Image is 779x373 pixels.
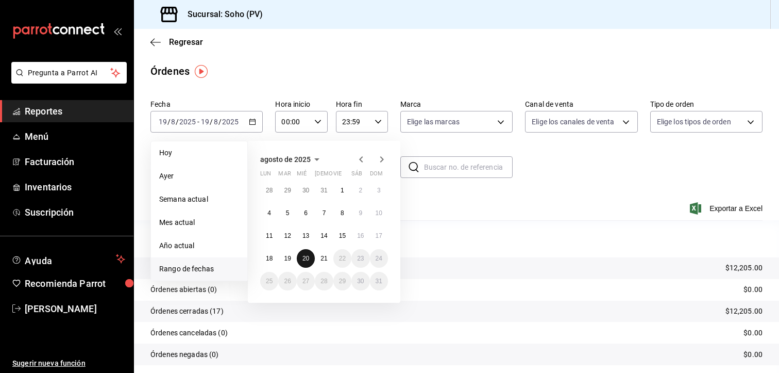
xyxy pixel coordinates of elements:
abbr: 9 de agosto de 2025 [359,209,362,217]
abbr: 8 de agosto de 2025 [341,209,344,217]
abbr: martes [278,170,291,181]
button: 13 de agosto de 2025 [297,226,315,245]
input: -- [158,118,167,126]
abbr: 20 de agosto de 2025 [302,255,309,262]
button: 1 de agosto de 2025 [333,181,351,200]
button: 31 de julio de 2025 [315,181,333,200]
span: / [176,118,179,126]
button: Pregunta a Parrot AI [11,62,127,84]
abbr: 29 de julio de 2025 [284,187,291,194]
label: Hora fin [336,101,388,108]
button: 27 de agosto de 2025 [297,272,315,290]
button: 7 de agosto de 2025 [315,204,333,222]
abbr: 6 de agosto de 2025 [304,209,308,217]
p: $12,205.00 [725,306,763,317]
p: Órdenes canceladas (0) [150,328,228,338]
abbr: domingo [370,170,383,181]
label: Tipo de orden [650,101,763,108]
abbr: 3 de agosto de 2025 [377,187,381,194]
span: Mes actual [159,217,239,228]
abbr: 31 de julio de 2025 [320,187,327,194]
abbr: 27 de agosto de 2025 [302,278,309,285]
button: 5 de agosto de 2025 [278,204,296,222]
abbr: 17 de agosto de 2025 [376,232,382,239]
label: Hora inicio [275,101,327,108]
abbr: 23 de agosto de 2025 [357,255,364,262]
abbr: 14 de agosto de 2025 [320,232,327,239]
span: Hoy [159,148,239,158]
button: 28 de julio de 2025 [260,181,278,200]
button: 21 de agosto de 2025 [315,249,333,268]
abbr: 11 de agosto de 2025 [266,232,273,239]
span: / [167,118,171,126]
button: 9 de agosto de 2025 [351,204,369,222]
span: Inventarios [25,180,125,194]
span: Recomienda Parrot [25,277,125,290]
button: 26 de agosto de 2025 [278,272,296,290]
abbr: 10 de agosto de 2025 [376,209,382,217]
p: $0.00 [743,349,763,360]
abbr: 25 de agosto de 2025 [266,278,273,285]
button: 4 de agosto de 2025 [260,204,278,222]
abbr: 30 de agosto de 2025 [357,278,364,285]
p: Órdenes cerradas (17) [150,306,224,317]
p: Órdenes negadas (0) [150,349,219,360]
abbr: 26 de agosto de 2025 [284,278,291,285]
button: 6 de agosto de 2025 [297,204,315,222]
button: 2 de agosto de 2025 [351,181,369,200]
abbr: 2 de agosto de 2025 [359,187,362,194]
abbr: 18 de agosto de 2025 [266,255,273,262]
span: Ayuda [25,253,112,265]
abbr: 28 de agosto de 2025 [320,278,327,285]
button: 8 de agosto de 2025 [333,204,351,222]
div: Órdenes [150,63,190,79]
button: 20 de agosto de 2025 [297,249,315,268]
abbr: 28 de julio de 2025 [266,187,273,194]
button: 31 de agosto de 2025 [370,272,388,290]
abbr: miércoles [297,170,307,181]
span: Suscripción [25,205,125,219]
span: Reportes [25,104,125,118]
abbr: 21 de agosto de 2025 [320,255,327,262]
abbr: 29 de agosto de 2025 [339,278,346,285]
button: 3 de agosto de 2025 [370,181,388,200]
span: [PERSON_NAME] [25,302,125,316]
span: - [197,118,199,126]
span: Elige los tipos de orden [657,117,731,127]
abbr: 31 de agosto de 2025 [376,278,382,285]
button: 17 de agosto de 2025 [370,226,388,245]
span: Semana actual [159,194,239,205]
button: 29 de julio de 2025 [278,181,296,200]
button: 11 de agosto de 2025 [260,226,278,245]
button: 24 de agosto de 2025 [370,249,388,268]
button: 10 de agosto de 2025 [370,204,388,222]
button: agosto de 2025 [260,153,323,166]
button: 16 de agosto de 2025 [351,226,369,245]
label: Canal de venta [525,101,637,108]
span: / [210,118,213,126]
input: ---- [222,118,239,126]
abbr: 22 de agosto de 2025 [339,255,346,262]
input: -- [171,118,176,126]
span: Rango de fechas [159,264,239,274]
span: Ayer [159,171,239,182]
abbr: 1 de agosto de 2025 [341,187,344,194]
span: Elige los canales de venta [532,117,614,127]
abbr: 13 de agosto de 2025 [302,232,309,239]
abbr: 4 de agosto de 2025 [267,209,271,217]
span: Facturación [25,155,125,169]
button: 14 de agosto de 2025 [315,226,333,245]
label: Fecha [150,101,263,108]
button: Regresar [150,37,203,47]
abbr: viernes [333,170,342,181]
button: Tooltip marker [195,65,208,78]
span: Elige las marcas [407,117,460,127]
button: 19 de agosto de 2025 [278,249,296,268]
button: 28 de agosto de 2025 [315,272,333,290]
button: 29 de agosto de 2025 [333,272,351,290]
button: 23 de agosto de 2025 [351,249,369,268]
abbr: 7 de agosto de 2025 [323,209,326,217]
input: Buscar no. de referencia [424,157,513,177]
p: $12,205.00 [725,263,763,273]
span: agosto de 2025 [260,155,311,164]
